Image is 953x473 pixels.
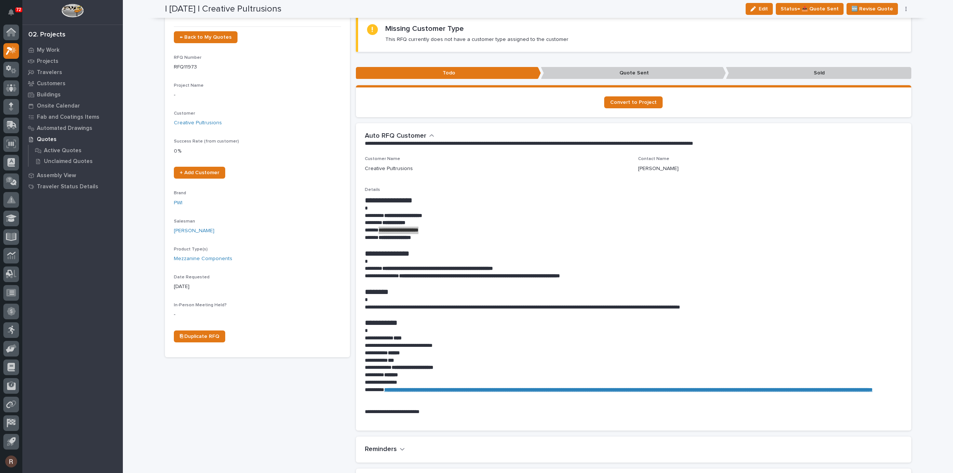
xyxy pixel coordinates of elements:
p: [DATE] [174,283,341,291]
a: My Work [22,44,123,55]
p: Traveler Status Details [37,183,98,190]
span: 🆕 Revise Quote [851,4,893,13]
p: Customers [37,80,66,87]
p: Automated Drawings [37,125,92,132]
a: Creative Pultrusions [174,119,222,127]
span: Success Rate (from customer) [174,139,239,144]
a: Customers [22,78,123,89]
a: Projects [22,55,123,67]
a: Assembly View [22,170,123,181]
a: ← Back to My Quotes [174,31,238,43]
a: Active Quotes [29,145,123,156]
button: Edit [746,3,773,15]
h2: Auto RFQ Customer [365,132,426,140]
p: Active Quotes [44,147,82,154]
a: Onsite Calendar [22,100,123,111]
span: Product Type(s) [174,247,208,252]
a: ⎘ Duplicate RFQ [174,330,225,342]
p: Sold [726,67,911,79]
a: Convert to Project [604,96,663,108]
p: - [174,91,341,99]
a: Traveler Status Details [22,181,123,192]
p: Buildings [37,92,61,98]
button: users-avatar [3,454,19,469]
button: Auto RFQ Customer [365,132,434,140]
button: Status→ 📤 Quote Sent [776,3,844,15]
span: ← Back to My Quotes [180,35,232,40]
span: Customer Name [365,157,400,161]
h2: | [DATE] | Creative Pultrusions [165,4,281,15]
a: Travelers [22,67,123,78]
span: Brand [174,191,186,195]
div: 02. Projects [28,31,66,39]
img: Workspace Logo [61,4,83,17]
a: Automated Drawings [22,122,123,134]
span: Details [365,188,380,192]
p: Projects [37,58,58,65]
span: + Add Customer [180,170,219,175]
span: ⎘ Duplicate RFQ [180,334,219,339]
span: Date Requested [174,275,210,279]
div: Notifications72 [9,9,19,21]
button: Reminders [365,445,405,454]
a: Buildings [22,89,123,100]
span: Status→ 📤 Quote Sent [781,4,839,13]
h2: Missing Customer Type [385,24,464,33]
span: Salesman [174,219,195,224]
p: Fab and Coatings Items [37,114,99,121]
span: Project Name [174,83,204,88]
a: Quotes [22,134,123,145]
h2: Reminders [365,445,397,454]
p: 72 [16,7,21,12]
p: Onsite Calendar [37,103,80,109]
a: Unclaimed Quotes [29,156,123,166]
span: Contact Name [638,157,669,161]
span: Convert to Project [610,100,657,105]
p: RFQ11973 [174,63,341,71]
p: - [174,311,341,319]
a: Mezzanine Components [174,255,232,263]
p: Quote Sent [541,67,726,79]
span: In-Person Meeting Held? [174,303,227,307]
a: Fab and Coatings Items [22,111,123,122]
p: This RFQ currently does not have a customer type assigned to the customer [385,36,568,43]
p: Creative Pultrusions [365,165,413,173]
p: Quotes [37,136,57,143]
p: Assembly View [37,172,76,179]
a: [PERSON_NAME] [174,227,214,235]
button: Notifications [3,4,19,20]
span: Edit [759,6,768,12]
button: 🆕 Revise Quote [847,3,898,15]
p: 0 % [174,147,341,155]
p: Todo [356,67,541,79]
span: Customer [174,111,195,116]
a: PWI [174,199,182,207]
p: My Work [37,47,60,54]
p: [PERSON_NAME] [638,165,679,173]
p: Unclaimed Quotes [44,158,93,165]
span: RFQ Number [174,55,201,60]
p: Travelers [37,69,62,76]
a: + Add Customer [174,167,225,179]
